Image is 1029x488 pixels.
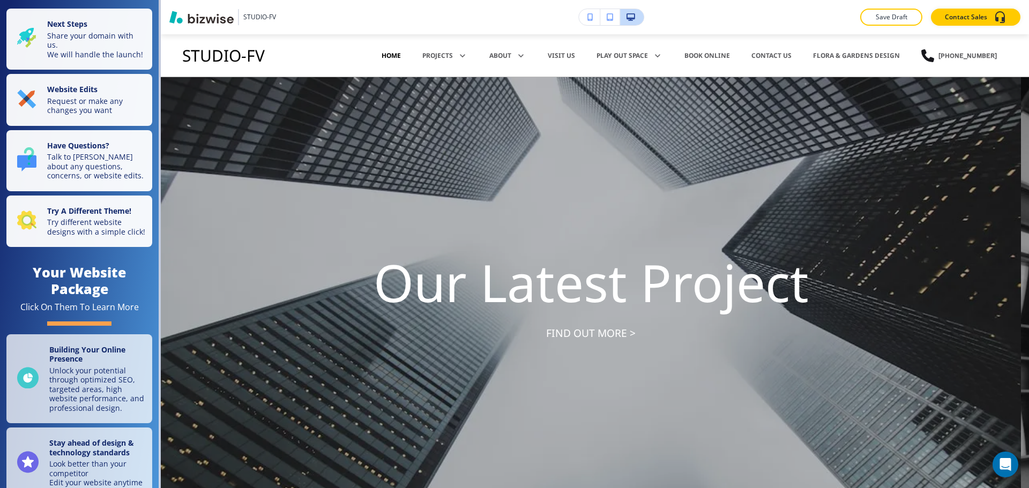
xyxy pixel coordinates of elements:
button: STUDIO-FV [169,9,276,25]
strong: Have Questions? [47,140,109,151]
p: Contact Sales [945,12,987,22]
p: Try different website designs with a simple click! [47,217,146,236]
p: Talk to [PERSON_NAME] about any questions, concerns, or website edits. [47,152,146,181]
p: Home [382,51,401,61]
p: Look better than your competitor Edit your website anytime [49,459,146,487]
img: Bizwise Logo [169,11,234,24]
span: Our Latest Project [374,247,809,318]
button: Have Questions?Talk to [PERSON_NAME] about any questions, concerns, or website edits. [6,130,152,191]
div: Open Intercom Messenger [993,452,1018,477]
strong: Building Your Online Presence [49,344,125,364]
span: FIND OUT MORE > [546,326,636,341]
button: Contact Sales [931,9,1020,26]
button: Website EditsRequest or make any changes you want [6,74,152,126]
button: Save Draft [860,9,922,26]
p: Request or make any changes you want [47,96,146,115]
h4: Your Website Package [6,264,152,297]
a: Flora & Gardens Design [813,51,900,61]
p: Contact Us [751,51,792,61]
strong: Try A Different Theme! [47,206,131,216]
a: [PHONE_NUMBER] [921,40,997,72]
button: Try A Different Theme!Try different website designs with a simple click! [6,196,152,247]
div: Click On Them To Learn More [20,302,139,313]
p: Unlock your potential through optimized SEO, targeted areas, high website performance, and profes... [49,366,146,413]
p: Save Draft [874,12,908,22]
p: Play Out Space [596,51,648,61]
strong: Next Steps [47,19,87,29]
strong: Stay ahead of design & technology standards [49,438,134,457]
h3: STUDIO-FV [243,12,276,22]
p: About [489,51,511,61]
p: Visit Us [548,51,575,61]
p: Share your domain with us. We will handle the launch! [47,31,146,59]
button: Next StepsShare your domain with us.We will handle the launch! [6,9,152,70]
p: Projects [422,51,453,61]
h3: STUDIO-FV [182,47,265,64]
a: Building Your Online PresenceUnlock your potential through optimized SEO, targeted areas, high we... [6,334,152,424]
p: Book Online [684,51,730,61]
strong: Website Edits [47,84,98,94]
